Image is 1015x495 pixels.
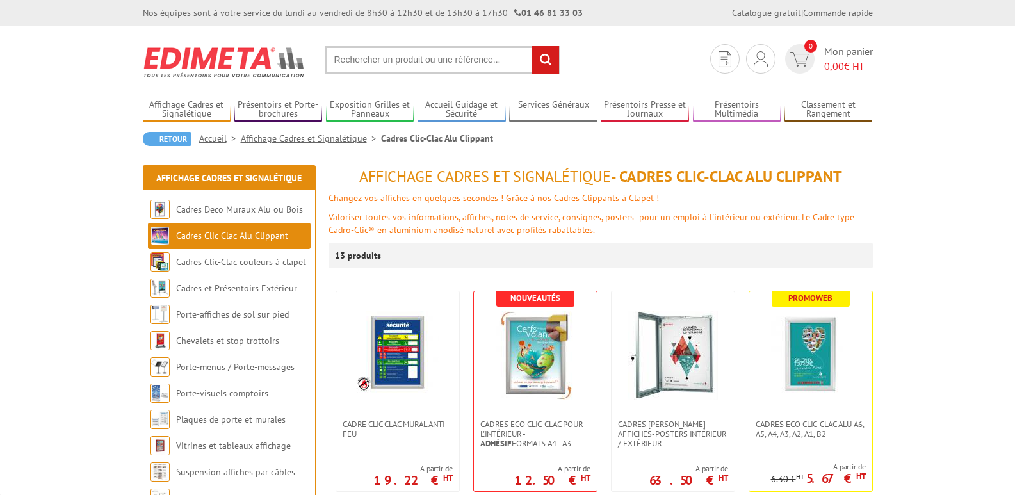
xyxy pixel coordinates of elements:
a: Affichage Cadres et Signalétique [143,99,231,120]
a: Affichage Cadres et Signalétique [156,172,302,184]
p: 63.50 € [649,476,728,484]
p: 12.50 € [514,476,590,484]
span: Cadres Eco Clic-Clac pour l'intérieur - formats A4 - A3 [480,419,590,448]
a: Présentoirs Multimédia [693,99,781,120]
div: | [732,6,873,19]
span: Cadres Eco Clic-Clac alu A6, A5, A4, A3, A2, A1, B2 [756,419,866,439]
img: Cadres Clic-Clac couleurs à clapet [150,252,170,272]
img: Chevalets et stop trottoirs [150,331,170,350]
sup: HT [443,473,453,483]
font: Valoriser toutes vos informations, affiches, notes de service, consignes, posters pour un emploi ... [329,211,854,236]
a: Services Généraux [509,99,597,120]
sup: HT [796,472,804,481]
a: Cadres Clic-Clac Alu Clippant [176,230,288,241]
span: A partir de [771,462,866,472]
p: 19.22 € [373,476,453,484]
a: Porte-affiches de sol sur pied [176,309,289,320]
img: devis rapide [719,51,731,67]
sup: HT [856,471,866,482]
span: 0,00 [824,60,844,72]
img: Cadres Clic-Clac Alu Clippant [150,226,170,245]
p: 13 produits [335,243,383,268]
a: Accueil [199,133,241,144]
span: A partir de [514,464,590,474]
a: Suspension affiches par câbles [176,466,295,478]
p: 6.30 € [771,475,804,484]
img: Porte-visuels comptoirs [150,384,170,403]
a: Présentoirs Presse et Journaux [601,99,689,120]
p: 5.67 € [806,475,866,482]
span: A partir de [373,464,453,474]
sup: HT [719,473,728,483]
li: Cadres Clic-Clac Alu Clippant [381,132,493,145]
a: Cadres [PERSON_NAME] affiches-posters intérieur / extérieur [612,419,735,448]
a: Affichage Cadres et Signalétique [241,133,381,144]
a: Cadres Clic-Clac couleurs à clapet [176,256,306,268]
input: rechercher [532,46,559,74]
a: Commande rapide [803,7,873,19]
span: Cadres [PERSON_NAME] affiches-posters intérieur / extérieur [618,419,728,448]
a: Présentoirs et Porte-brochures [234,99,323,120]
a: Cadres et Présentoirs Extérieur [176,282,297,294]
span: Mon panier [824,44,873,74]
a: Classement et Rangement [784,99,873,120]
img: Cadre CLIC CLAC Mural ANTI-FEU [356,311,439,394]
img: Cadres Eco Clic-Clac pour l'intérieur - <strong>Adhésif</strong> formats A4 - A3 [491,311,580,400]
a: Porte-visuels comptoirs [176,387,268,399]
b: Promoweb [788,293,832,304]
a: Vitrines et tableaux affichage [176,440,291,451]
a: devis rapide 0 Mon panier 0,00€ HT [782,44,873,74]
a: Accueil Guidage et Sécurité [418,99,506,120]
h1: - Cadres Clic-Clac Alu Clippant [329,168,873,185]
img: Vitrines et tableaux affichage [150,436,170,455]
img: Cadres vitrines affiches-posters intérieur / extérieur [628,311,718,400]
strong: 01 46 81 33 03 [514,7,583,19]
a: Exposition Grilles et Panneaux [326,99,414,120]
img: Cadres et Présentoirs Extérieur [150,279,170,298]
img: devis rapide [754,51,768,67]
span: A partir de [649,464,728,474]
img: Edimeta [143,38,306,86]
strong: Adhésif [480,438,512,449]
img: devis rapide [790,52,809,67]
div: Nos équipes sont à votre service du lundi au vendredi de 8h30 à 12h30 et de 13h30 à 17h30 [143,6,583,19]
font: Changez vos affiches en quelques secondes ! Grâce à nos Cadres Clippants à Clapet ! [329,192,659,204]
sup: HT [581,473,590,483]
a: Cadre CLIC CLAC Mural ANTI-FEU [336,419,459,439]
a: Retour [143,132,191,146]
a: Cadres Eco Clic-Clac alu A6, A5, A4, A3, A2, A1, B2 [749,419,872,439]
a: Chevalets et stop trottoirs [176,335,279,346]
img: Cadres Eco Clic-Clac alu A6, A5, A4, A3, A2, A1, B2 [766,311,856,400]
img: Cadres Deco Muraux Alu ou Bois [150,200,170,219]
a: Catalogue gratuit [732,7,801,19]
span: 0 [804,40,817,53]
span: Affichage Cadres et Signalétique [359,166,611,186]
a: Porte-menus / Porte-messages [176,361,295,373]
img: Porte-affiches de sol sur pied [150,305,170,324]
a: Cadres Eco Clic-Clac pour l'intérieur -Adhésifformats A4 - A3 [474,419,597,448]
span: € HT [824,59,873,74]
span: Cadre CLIC CLAC Mural ANTI-FEU [343,419,453,439]
a: Cadres Deco Muraux Alu ou Bois [176,204,303,215]
img: Plaques de porte et murales [150,410,170,429]
img: Porte-menus / Porte-messages [150,357,170,377]
a: Plaques de porte et murales [176,414,286,425]
img: Suspension affiches par câbles [150,462,170,482]
b: Nouveautés [510,293,560,304]
input: Rechercher un produit ou une référence... [325,46,560,74]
